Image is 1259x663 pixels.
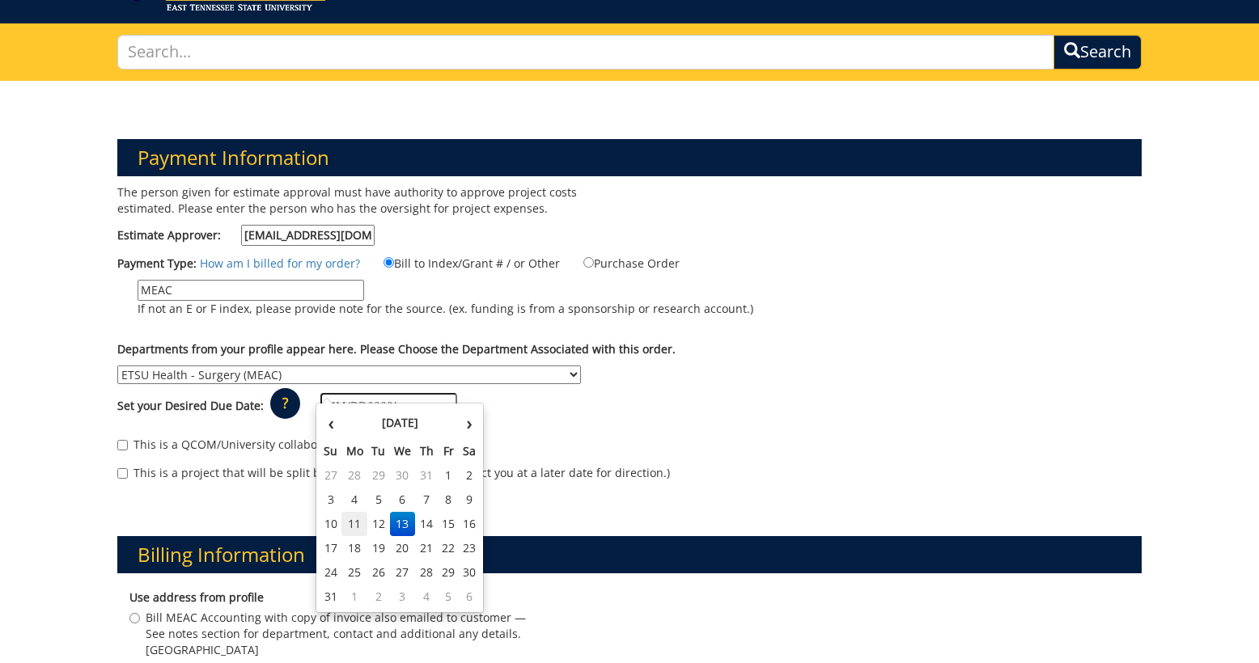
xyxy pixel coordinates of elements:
td: 4 [415,585,438,609]
td: 1 [438,463,460,488]
td: 13 [390,512,416,536]
td: 30 [390,463,416,488]
td: 27 [390,560,416,585]
th: We [390,439,416,463]
td: 10 [320,512,341,536]
td: 5 [367,488,390,512]
td: 1 [341,585,367,609]
label: Departments from your profile appear here. Please Choose the Department Associated with this order. [117,341,676,357]
th: Fr [438,439,460,463]
td: 21 [415,536,438,560]
th: ‹ [320,407,341,439]
td: 27 [320,463,341,488]
td: 28 [341,463,367,488]
td: 17 [320,536,341,560]
span: See notes section for department, contact and additional any details. [146,626,526,642]
p: The person given for estimate approval must have authority to approve project costs estimated. Pl... [117,184,617,217]
td: 2 [367,585,390,609]
th: Su [320,439,341,463]
td: 4 [341,488,367,512]
td: 26 [367,560,390,585]
th: Mo [341,439,367,463]
td: 6 [390,488,416,512]
span: Bill MEAC Accounting with copy of invoice also emailed to customer — [146,610,526,626]
label: This is a project that will be split billed. (BMC Creative will contact you at a later date for d... [117,465,670,481]
td: 9 [459,488,480,512]
td: 11 [341,512,367,536]
input: This is a QCOM/University collaborative project. [117,440,128,450]
label: Purchase Order [563,254,680,272]
td: 29 [367,463,390,488]
h3: Billing Information [117,536,1142,573]
td: 29 [438,560,460,585]
td: 16 [459,512,480,536]
td: 28 [415,560,438,585]
td: 22 [438,536,460,560]
input: This is a project that will be split billed. (BMC Creative will contact you at a later date for d... [117,468,128,479]
td: 7 [415,488,438,512]
td: 3 [390,585,416,609]
p: If not an E or F index, please provide note for the source. (ex. funding is from a sponsorship or... [138,301,753,317]
td: 14 [415,512,438,536]
td: 2 [459,463,480,488]
label: Estimate Approver: [117,225,375,246]
td: 31 [415,463,438,488]
td: 18 [341,536,367,560]
b: Use address from profile [129,589,264,605]
h3: Payment Information [117,139,1142,176]
td: 20 [390,536,416,560]
input: Purchase Order [583,257,594,268]
td: 15 [438,512,460,536]
label: Bill to Index/Grant # / or Other [363,254,560,272]
label: Payment Type: [117,255,197,272]
input: Search... [117,35,1055,70]
th: Tu [367,439,390,463]
td: 23 [459,536,480,560]
td: 30 [459,560,480,585]
label: Set your Desired Due Date: [117,398,264,414]
input: MM/DD/YYYY [320,393,457,419]
td: 5 [438,585,460,609]
td: 12 [367,512,390,536]
td: 31 [320,585,341,609]
th: Sa [459,439,480,463]
input: If not an E or F index, please provide note for the source. (ex. funding is from a sponsorship or... [138,280,364,301]
td: 3 [320,488,341,512]
td: 24 [320,560,341,585]
a: How am I billed for my order? [200,255,360,271]
td: 19 [367,536,390,560]
th: Th [415,439,438,463]
input: Bill to Index/Grant # / or Other [384,257,394,268]
input: Estimate Approver: [241,225,375,246]
label: This is a QCOM/University collaborative project. [117,437,392,453]
th: [DATE] [341,407,459,439]
input: Bill MEAC Accounting with copy of invoice also emailed to customer — See notes section for depart... [129,613,140,623]
th: › [459,407,480,439]
td: 8 [438,488,460,512]
td: 25 [341,560,367,585]
td: 6 [459,585,480,609]
p: ? [270,388,300,419]
span: [GEOGRAPHIC_DATA] [146,642,526,658]
button: Search [1053,35,1142,70]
